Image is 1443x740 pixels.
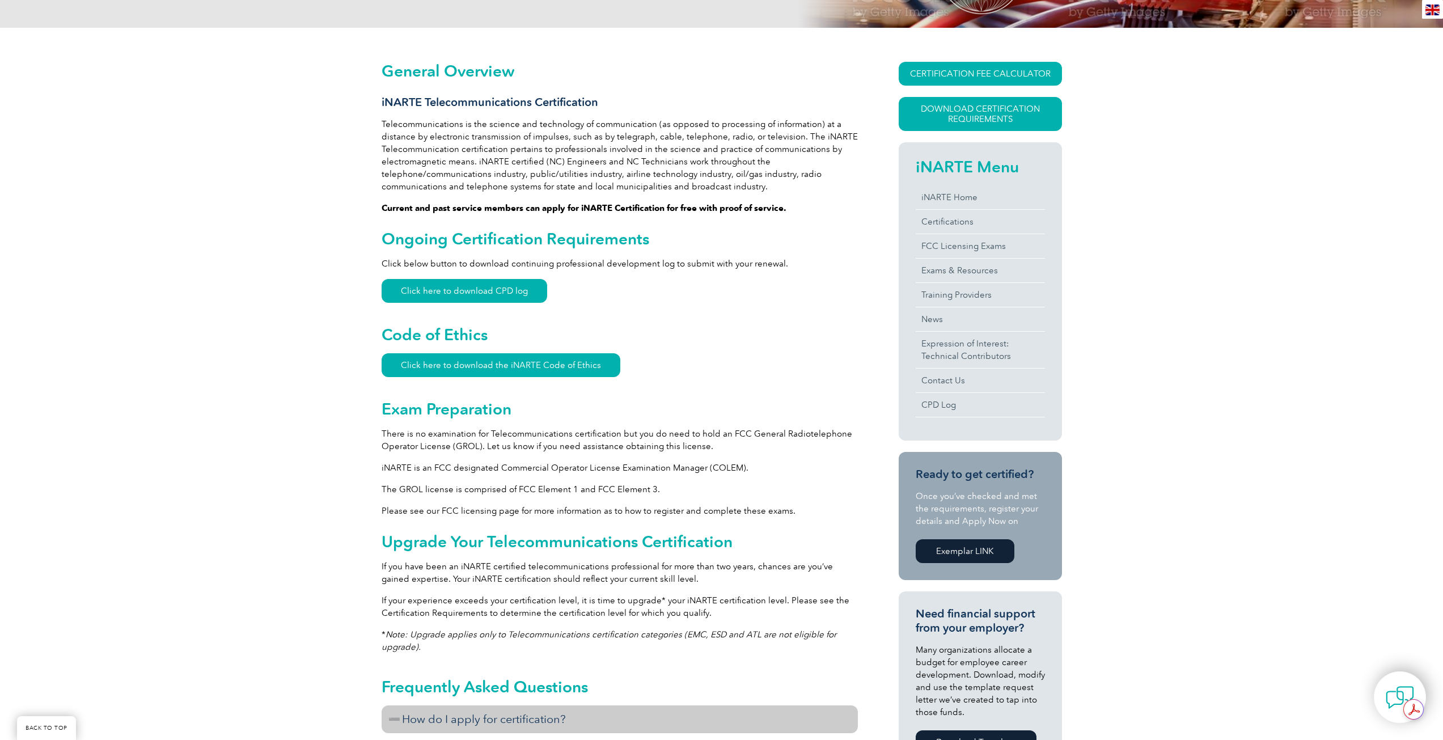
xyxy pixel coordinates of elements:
p: There is no examination for Telecommunications certification but you do need to hold an FCC Gener... [382,428,858,453]
h2: General Overview [382,62,858,80]
h2: Upgrade Your Telecommunications Certification [382,532,858,551]
p: If your experience exceeds your certification level, it is time to upgrade* your iNARTE certifica... [382,594,858,619]
a: Exemplar LINK [916,539,1014,563]
a: Click here to download the iNARTE Code of Ethics [382,353,620,377]
h3: How do I apply for certification? [382,705,858,733]
em: Note: Upgrade applies only to Telecommunications certification categories (EMC, ESD and ATL are n... [382,629,836,652]
a: Certifications [916,210,1045,234]
p: Many organizations allocate a budget for employee career development. Download, modify and use th... [916,644,1045,718]
a: iNARTE Home [916,185,1045,209]
h2: Code of Ethics [382,325,858,344]
p: If you have been an iNARTE certified telecommunications professional for more than two years, cha... [382,560,858,585]
strong: Current and past service members can apply for iNARTE Certification for free with proof of service. [382,203,786,213]
img: contact-chat.png [1386,683,1414,712]
img: en [1425,5,1440,15]
p: Telecommunications is the science and technology of communication (as opposed to processing of in... [382,118,858,193]
a: Click here to download CPD log [382,279,547,303]
a: CERTIFICATION FEE CALCULATOR [899,62,1062,86]
a: Expression of Interest:Technical Contributors [916,332,1045,368]
h3: Ready to get certified? [916,467,1045,481]
p: iNARTE is an FCC designated Commercial Operator License Examination Manager (COLEM). [382,462,858,474]
h2: Ongoing Certification Requirements [382,230,858,248]
a: FCC Licensing Exams [916,234,1045,258]
p: Click below button to download continuing professional development log to submit with your renewal. [382,257,858,270]
a: Contact Us [916,369,1045,392]
a: CPD Log [916,393,1045,417]
a: Download Certification Requirements [899,97,1062,131]
a: News [916,307,1045,331]
a: Exams & Resources [916,259,1045,282]
h3: Need financial support from your employer? [916,607,1045,635]
a: BACK TO TOP [17,716,76,740]
h2: Frequently Asked Questions [382,678,858,696]
p: The GROL license is comprised of FCC Element 1 and FCC Element 3. [382,483,858,496]
p: Please see our FCC licensing page for more information as to how to register and complete these e... [382,505,858,517]
h3: iNARTE Telecommunications Certification [382,95,858,109]
h2: Exam Preparation [382,400,858,418]
p: Once you’ve checked and met the requirements, register your details and Apply Now on [916,490,1045,527]
h2: iNARTE Menu [916,158,1045,176]
a: Training Providers [916,283,1045,307]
